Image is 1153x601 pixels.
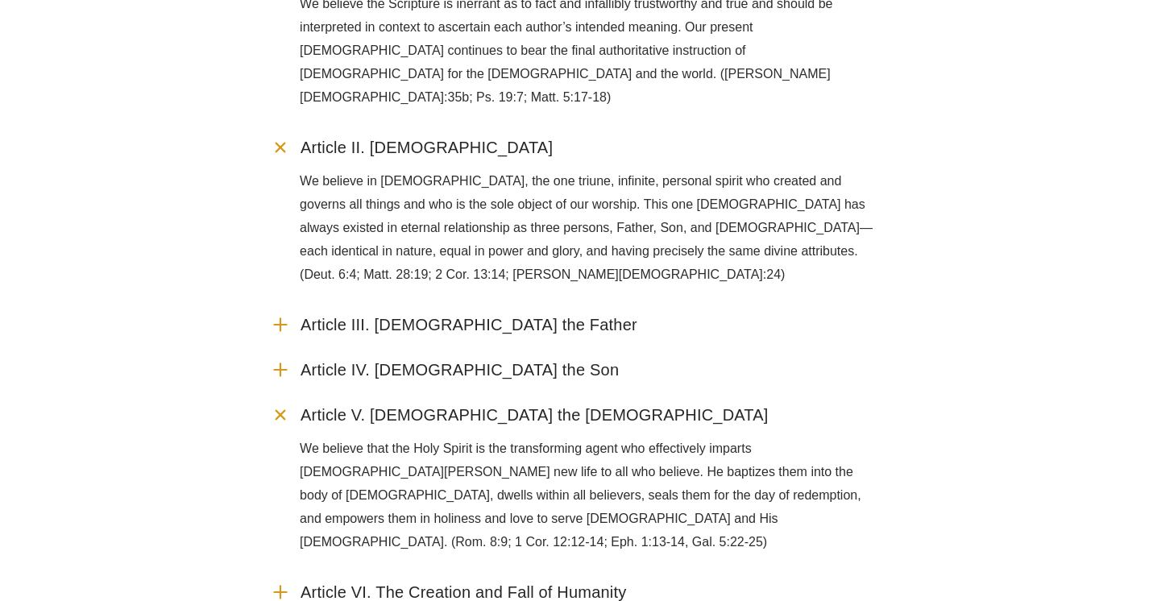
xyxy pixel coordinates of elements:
p: We believe in [DEMOGRAPHIC_DATA], the one triune, infinite, personal spirit who created and gover... [300,170,883,286]
span: Article II. [DEMOGRAPHIC_DATA] [301,138,553,158]
span: Article V. [DEMOGRAPHIC_DATA] the [DEMOGRAPHIC_DATA] [301,405,769,425]
span: Article III. [DEMOGRAPHIC_DATA] the Father [301,315,637,335]
p: We believe that the Holy Spirit is the transforming agent who effectively imparts [DEMOGRAPHIC_DA... [300,437,883,553]
span: Article IV. [DEMOGRAPHIC_DATA] the Son [301,360,619,380]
